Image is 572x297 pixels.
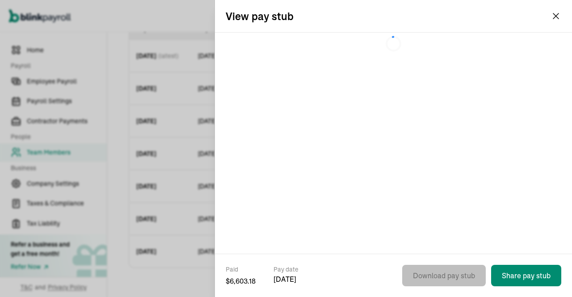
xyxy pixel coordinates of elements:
span: Paid [226,265,256,274]
button: Share pay stub [491,265,561,286]
h2: View pay stub [226,9,294,23]
span: $ 6,603.18 [226,276,256,286]
span: [DATE] [273,274,299,284]
span: Pay date [273,265,299,274]
button: Download pay stub [402,265,486,286]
